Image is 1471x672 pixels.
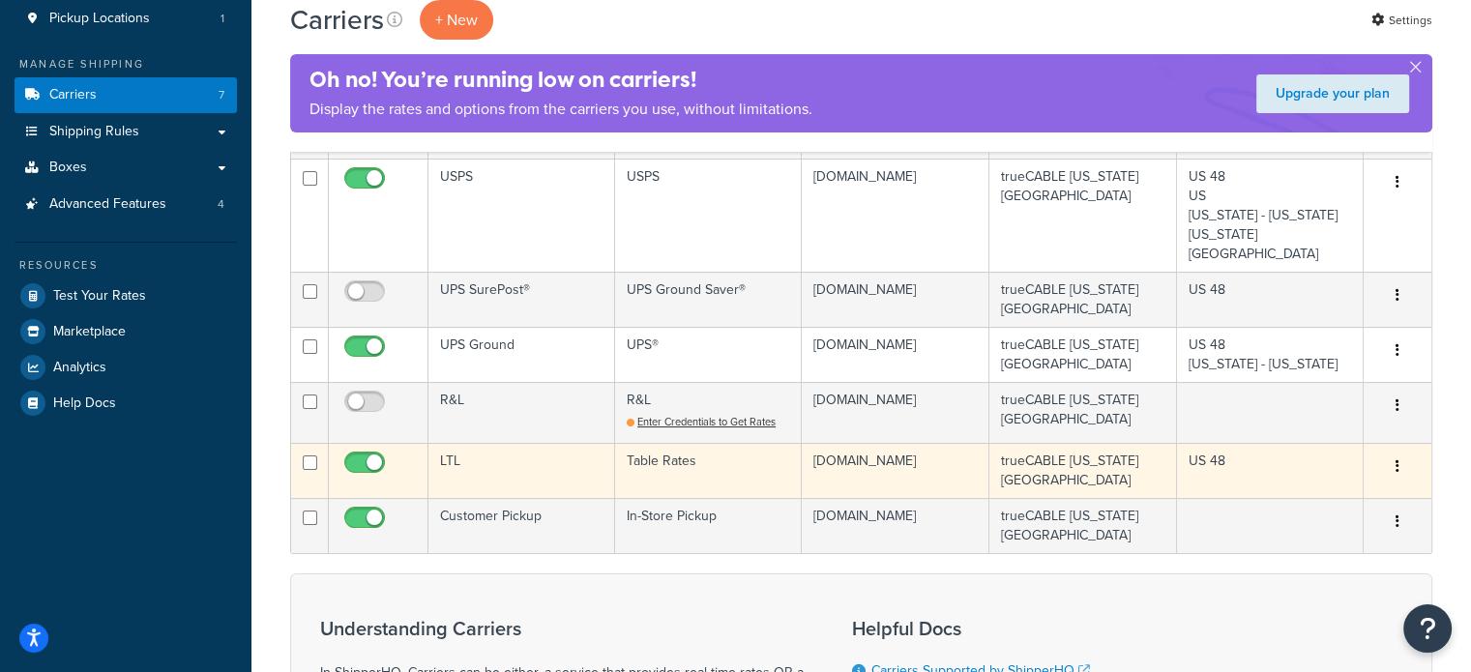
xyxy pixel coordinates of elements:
td: [DOMAIN_NAME] [802,382,989,443]
span: Advanced Features [49,196,166,213]
td: UPS Ground [428,327,615,382]
div: Resources [15,257,237,274]
span: Pickup Locations [49,11,150,27]
a: Upgrade your plan [1256,74,1409,113]
td: In-Store Pickup [615,498,802,553]
a: Marketplace [15,314,237,349]
span: 1 [221,11,224,27]
td: trueCABLE [US_STATE][GEOGRAPHIC_DATA] [989,272,1177,327]
li: Carriers [15,77,237,113]
td: R&L [428,382,615,443]
td: trueCABLE [US_STATE][GEOGRAPHIC_DATA] [989,382,1177,443]
td: UPS® [615,327,802,382]
td: trueCABLE [US_STATE][GEOGRAPHIC_DATA] [989,159,1177,272]
a: Shipping Rules [15,114,237,150]
td: UPS SurePost® [428,272,615,327]
td: R&L [615,382,802,443]
div: Manage Shipping [15,56,237,73]
span: Shipping Rules [49,124,139,140]
a: Settings [1371,7,1432,34]
td: trueCABLE [US_STATE][GEOGRAPHIC_DATA] [989,327,1177,382]
span: Test Your Rates [53,288,146,305]
span: Carriers [49,87,97,103]
span: Analytics [53,360,106,376]
li: Pickup Locations [15,1,237,37]
p: Display the rates and options from the carriers you use, without limitations. [309,96,812,123]
h3: Understanding Carriers [320,618,804,639]
td: Table Rates [615,443,802,498]
td: [DOMAIN_NAME] [802,327,989,382]
td: [DOMAIN_NAME] [802,498,989,553]
td: trueCABLE [US_STATE][GEOGRAPHIC_DATA] [989,498,1177,553]
h4: Oh no! You’re running low on carriers! [309,64,812,96]
td: [DOMAIN_NAME] [802,443,989,498]
li: Advanced Features [15,187,237,222]
td: US 48 [1177,443,1364,498]
a: Advanced Features 4 [15,187,237,222]
td: USPS [428,159,615,272]
a: Analytics [15,350,237,385]
td: trueCABLE [US_STATE][GEOGRAPHIC_DATA] [989,443,1177,498]
a: Boxes [15,150,237,186]
a: Pickup Locations 1 [15,1,237,37]
td: [DOMAIN_NAME] [802,272,989,327]
span: 4 [218,196,224,213]
span: 7 [219,87,224,103]
a: Enter Credentials to Get Rates [627,414,776,429]
span: Enter Credentials to Get Rates [637,414,776,429]
span: Marketplace [53,324,126,340]
button: Open Resource Center [1403,604,1452,653]
a: Carriers 7 [15,77,237,113]
td: US 48 US [US_STATE] - [US_STATE] [US_STATE] [GEOGRAPHIC_DATA] [1177,159,1364,272]
h3: Helpful Docs [852,618,1104,639]
span: Boxes [49,160,87,176]
td: [DOMAIN_NAME] [802,159,989,272]
h1: Carriers [290,1,384,39]
td: LTL [428,443,615,498]
span: Help Docs [53,395,116,412]
td: Customer Pickup [428,498,615,553]
td: UPS Ground Saver® [615,272,802,327]
a: Test Your Rates [15,278,237,313]
td: US 48 [US_STATE] - [US_STATE] [1177,327,1364,382]
a: Help Docs [15,386,237,421]
td: USPS [615,159,802,272]
td: US 48 [1177,272,1364,327]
